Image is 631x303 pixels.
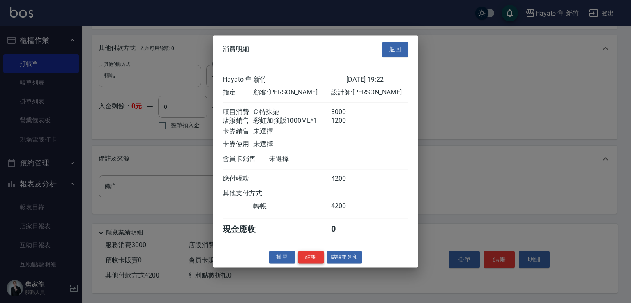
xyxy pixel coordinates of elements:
div: 4200 [331,174,362,183]
button: 結帳 [298,251,324,264]
div: 卡券使用 [223,140,253,149]
div: 4200 [331,202,362,211]
div: 未選擇 [253,140,331,149]
div: 指定 [223,88,253,97]
div: 3000 [331,108,362,117]
div: Hayato 隼 新竹 [223,76,346,84]
div: 應付帳款 [223,174,253,183]
div: 未選擇 [253,127,331,136]
button: 掛單 [269,251,295,264]
div: 轉帳 [253,202,331,211]
div: [DATE] 19:22 [346,76,408,84]
div: 1200 [331,117,362,125]
div: C 特殊染 [253,108,331,117]
button: 結帳並列印 [327,251,362,264]
div: 顧客: [PERSON_NAME] [253,88,331,97]
div: 會員卡銷售 [223,155,269,163]
div: 未選擇 [269,155,346,163]
div: 卡券銷售 [223,127,253,136]
div: 彩虹加強版1000ML*1 [253,117,331,125]
div: 現金應收 [223,224,269,235]
div: 其他支付方式 [223,189,285,198]
div: 項目消費 [223,108,253,117]
span: 消費明細 [223,46,249,54]
button: 返回 [382,42,408,57]
div: 0 [331,224,362,235]
div: 店販銷售 [223,117,253,125]
div: 設計師: [PERSON_NAME] [331,88,408,97]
